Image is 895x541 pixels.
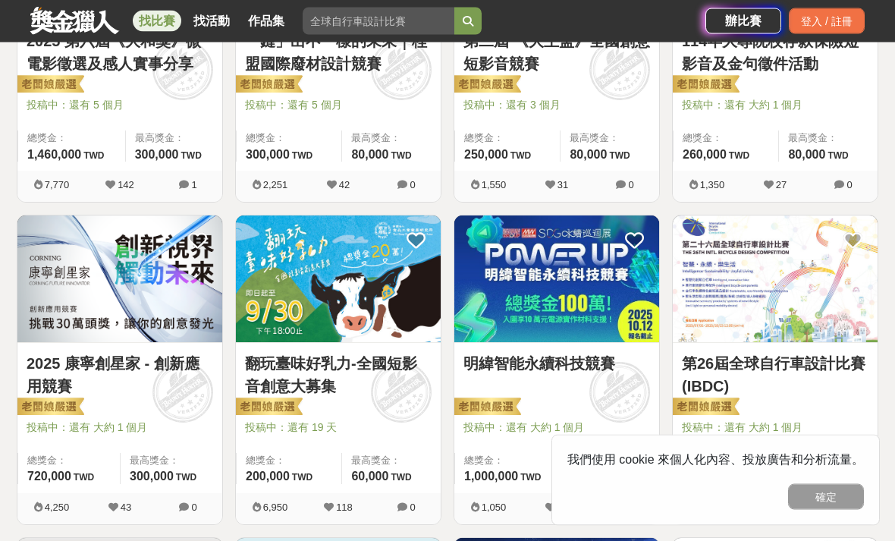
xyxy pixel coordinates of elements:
span: TWD [83,151,104,162]
a: 2025 康寧創星家 - 創新應用競賽 [27,353,213,398]
span: 1,000,000 [464,470,518,483]
span: TWD [827,151,848,162]
a: 2025 第六屆《大和獎》微電影徵選及感人實事分享 [27,30,213,76]
span: TWD [391,151,411,162]
span: 總獎金： [464,131,551,146]
span: 0 [846,180,852,191]
img: Cover Image [673,216,878,343]
span: 最高獎金： [130,454,213,469]
a: 找比賽 [133,11,181,32]
span: 投稿中：還有 大約 1 個月 [682,420,868,436]
a: 明緯智能永續科技競賽 [463,353,650,376]
img: 老闆娘嚴選 [233,75,303,96]
span: 80,000 [570,149,607,162]
span: TWD [292,151,312,162]
span: 300,000 [135,149,179,162]
span: 投稿中：還有 3 個月 [463,98,650,114]
span: 投稿中：還有 大約 1 個月 [27,420,213,436]
span: 80,000 [351,149,388,162]
a: 辦比賽 [705,8,781,34]
img: Cover Image [454,216,659,343]
span: 31 [557,180,568,191]
span: 250,000 [464,149,508,162]
span: 42 [339,180,350,191]
span: 0 [628,180,633,191]
span: 1 [191,180,196,191]
img: 老闆娘嚴選 [670,398,740,419]
span: 投稿中：還有 5 個月 [245,98,432,114]
img: 老闆娘嚴選 [451,75,521,96]
span: 60,000 [351,470,388,483]
span: 27 [776,180,787,191]
span: TWD [292,473,312,483]
span: 7,770 [45,180,70,191]
a: 作品集 [242,11,290,32]
a: Cover Image [454,216,659,344]
span: 最高獎金： [351,454,432,469]
button: 確定 [788,484,864,510]
span: 1,050 [482,502,507,514]
img: 老闆娘嚴選 [451,398,521,419]
span: 總獎金： [27,454,111,469]
span: 投稿中：還有 大約 1 個月 [463,420,650,436]
img: Cover Image [236,216,441,343]
span: 4,250 [45,502,70,514]
span: 1,460,000 [27,149,81,162]
span: TWD [609,151,630,162]
a: 翻玩臺味好乳力-全國短影音創意大募集 [245,353,432,398]
img: 老闆娘嚴選 [670,75,740,96]
span: 0 [410,180,415,191]
span: 投稿中：還有 19 天 [245,420,432,436]
span: 300,000 [130,470,174,483]
input: 全球自行車設計比賽 [303,8,454,35]
img: Cover Image [17,216,222,343]
span: 最高獎金： [135,131,213,146]
span: TWD [510,151,531,162]
span: 300,000 [246,149,290,162]
span: 總獎金： [246,131,332,146]
span: 200,000 [246,470,290,483]
img: 老闆娘嚴選 [14,398,84,419]
span: 118 [336,502,353,514]
span: 1,350 [700,180,725,191]
span: 最高獎金： [570,131,650,146]
span: 總獎金： [246,454,332,469]
span: 720,000 [27,470,71,483]
a: Cover Image [673,216,878,344]
span: 80,000 [788,149,825,162]
span: 投稿中：還有 大約 1 個月 [682,98,868,114]
span: 最高獎金： [788,131,868,146]
span: 260,000 [683,149,727,162]
a: 「鏈」出不一樣的未來｜桂盟國際廢材設計競賽 [245,30,432,76]
span: 0 [191,502,196,514]
a: Cover Image [236,216,441,344]
span: 投稿中：還有 5 個月 [27,98,213,114]
span: 我們使用 cookie 來個人化內容、投放廣告和分析流量。 [567,453,864,466]
a: 第26屆全球自行車設計比賽(IBDC) [682,353,868,398]
span: TWD [74,473,94,483]
span: 總獎金： [683,131,769,146]
div: 登入 / 註冊 [789,8,865,34]
span: TWD [729,151,749,162]
span: 總獎金： [27,131,116,146]
span: 1,550 [482,180,507,191]
span: 最高獎金： [351,131,432,146]
span: TWD [176,473,196,483]
span: TWD [520,473,541,483]
span: TWD [181,151,202,162]
span: TWD [391,473,411,483]
span: 總獎金： [464,454,553,469]
span: 6,950 [263,502,288,514]
span: 142 [118,180,134,191]
a: 找活動 [187,11,236,32]
a: 第二屆 《大王盃》全國創意短影音競賽 [463,30,650,76]
a: Cover Image [17,216,222,344]
span: 2,251 [263,180,288,191]
a: 114年大專院校存款保險短影音及金句徵件活動 [682,30,868,76]
img: 老闆娘嚴選 [14,75,84,96]
span: 43 [121,502,131,514]
span: 0 [410,502,415,514]
img: 老闆娘嚴選 [233,398,303,419]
